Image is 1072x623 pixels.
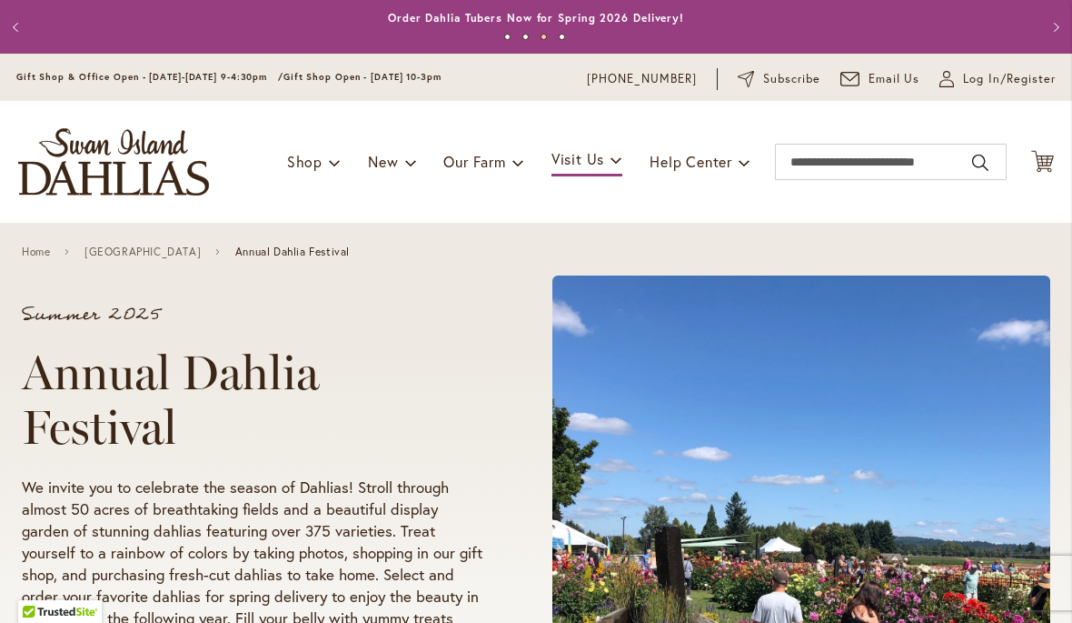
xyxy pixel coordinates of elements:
span: Help Center [650,152,732,171]
span: New [368,152,398,171]
a: store logo [18,128,209,196]
button: 2 of 4 [522,34,529,40]
a: Log In/Register [939,70,1056,88]
span: Email Us [869,70,920,88]
button: Next [1036,9,1072,45]
span: Subscribe [763,70,820,88]
a: Order Dahlia Tubers Now for Spring 2026 Delivery! [388,11,684,25]
a: Home [22,246,50,258]
span: Gift Shop & Office Open - [DATE]-[DATE] 9-4:30pm / [16,71,283,83]
a: [PHONE_NUMBER] [587,70,697,88]
button: 1 of 4 [504,34,511,40]
span: Log In/Register [963,70,1056,88]
span: Our Farm [443,152,505,171]
a: [GEOGRAPHIC_DATA] [84,246,201,258]
a: Subscribe [738,70,820,88]
button: 4 of 4 [559,34,565,40]
span: Annual Dahlia Festival [235,246,350,258]
p: Summer 2025 [22,306,483,324]
span: Visit Us [551,149,604,168]
a: Email Us [840,70,920,88]
span: Gift Shop Open - [DATE] 10-3pm [283,71,442,83]
h1: Annual Dahlia Festival [22,346,483,455]
button: 3 of 4 [541,34,547,40]
span: Shop [287,152,323,171]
